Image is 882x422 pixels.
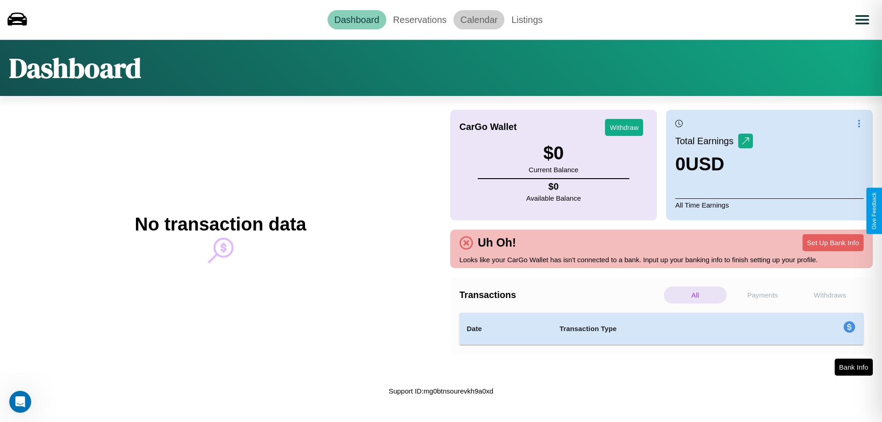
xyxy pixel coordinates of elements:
p: Total Earnings [675,133,738,149]
p: Current Balance [529,163,578,176]
h4: $ 0 [526,181,581,192]
p: Payments [731,287,794,304]
button: Bank Info [835,359,873,376]
p: Available Balance [526,192,581,204]
a: Reservations [386,10,454,29]
p: All Time Earnings [675,198,864,211]
table: simple table [459,313,864,345]
p: All [664,287,727,304]
p: Looks like your CarGo Wallet has isn't connected to a bank. Input up your banking info to finish ... [459,253,864,266]
iframe: Intercom live chat [9,391,31,413]
h3: 0 USD [675,154,753,174]
p: Withdraws [798,287,861,304]
h3: $ 0 [529,143,578,163]
h1: Dashboard [9,49,141,87]
h4: Transactions [459,290,661,300]
h4: CarGo Wallet [459,122,517,132]
h4: Date [467,323,545,334]
h4: Uh Oh! [473,236,520,249]
a: Dashboard [328,10,386,29]
button: Set Up Bank Info [803,234,864,251]
div: Give Feedback [871,192,877,230]
h4: Transaction Type [560,323,768,334]
button: Withdraw [605,119,643,136]
a: Calendar [453,10,504,29]
button: Open menu [849,7,875,33]
a: Listings [504,10,549,29]
h2: No transaction data [135,214,306,235]
p: Support ID: mg0btnsourevkh9a0xd [389,385,493,397]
